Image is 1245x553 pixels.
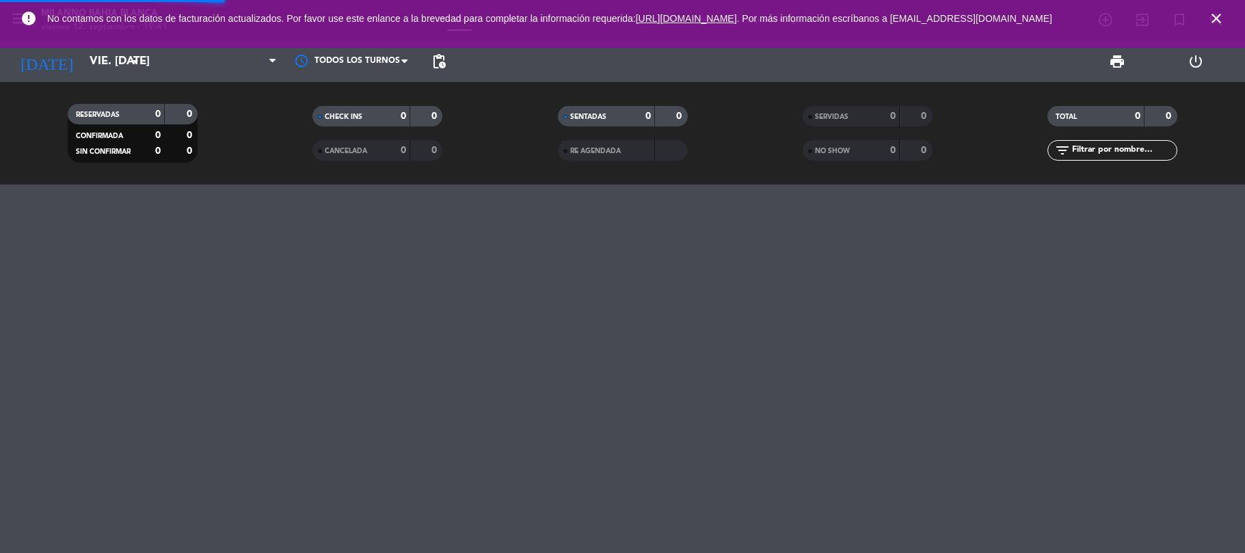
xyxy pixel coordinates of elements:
[1056,113,1077,120] span: TOTAL
[737,13,1052,24] a: . Por más información escríbanos a [EMAIL_ADDRESS][DOMAIN_NAME]
[890,111,896,121] strong: 0
[401,111,406,121] strong: 0
[636,13,737,24] a: [URL][DOMAIN_NAME]
[815,113,848,120] span: SERVIDAS
[401,146,406,155] strong: 0
[1188,53,1204,70] i: power_settings_new
[676,111,684,121] strong: 0
[921,146,929,155] strong: 0
[431,111,440,121] strong: 0
[10,46,83,77] i: [DATE]
[76,133,123,139] span: CONFIRMADA
[187,146,195,156] strong: 0
[76,111,120,118] span: RESERVADAS
[155,109,161,119] strong: 0
[187,109,195,119] strong: 0
[815,148,850,154] span: NO SHOW
[570,113,606,120] span: SENTADAS
[431,146,440,155] strong: 0
[1109,53,1125,70] span: print
[127,53,144,70] i: arrow_drop_down
[1071,143,1177,158] input: Filtrar por nombre...
[21,10,37,27] i: error
[1208,10,1224,27] i: close
[76,148,131,155] span: SIN CONFIRMAR
[325,148,367,154] span: CANCELADA
[325,113,362,120] span: CHECK INS
[1054,142,1071,159] i: filter_list
[155,146,161,156] strong: 0
[1166,111,1174,121] strong: 0
[570,148,621,154] span: RE AGENDADA
[187,131,195,140] strong: 0
[645,111,651,121] strong: 0
[921,111,929,121] strong: 0
[47,13,1052,24] span: No contamos con los datos de facturación actualizados. Por favor use este enlance a la brevedad p...
[1157,41,1235,82] div: LOG OUT
[431,53,447,70] span: pending_actions
[1135,111,1140,121] strong: 0
[155,131,161,140] strong: 0
[890,146,896,155] strong: 0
